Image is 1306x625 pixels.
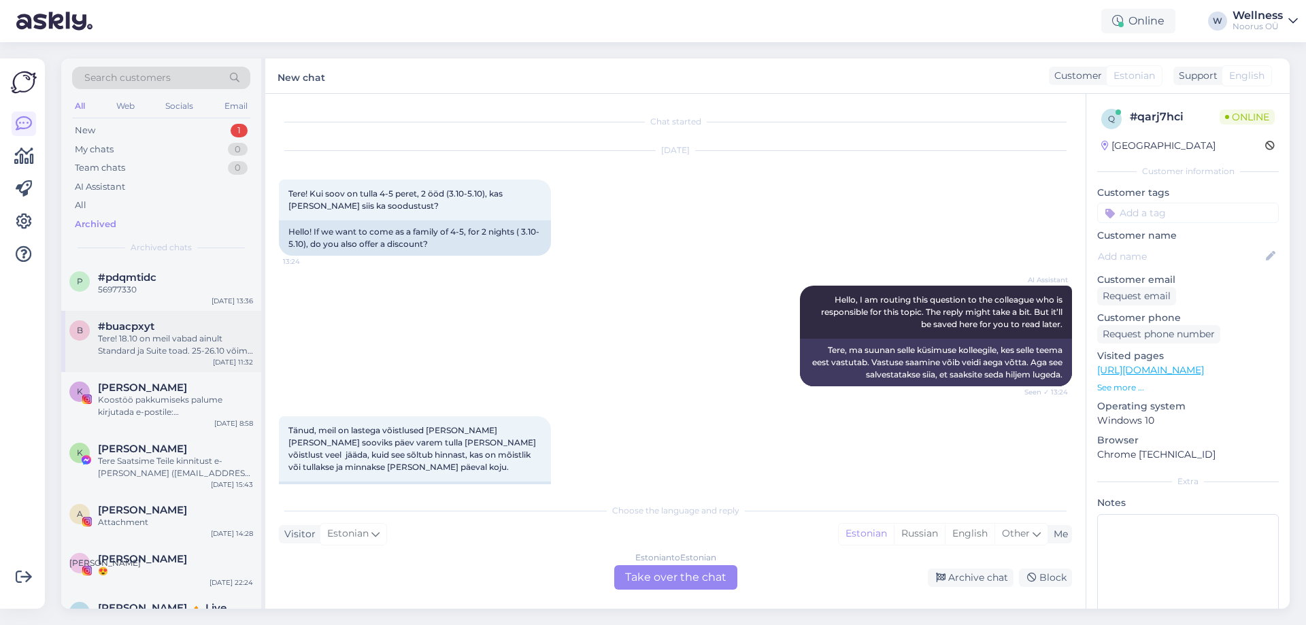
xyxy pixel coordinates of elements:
label: New chat [278,67,325,85]
div: [DATE] 8:58 [214,418,253,428]
div: 0 [228,161,248,175]
div: Support [1173,69,1218,83]
div: Koostöö pakkumiseks palume kirjutada e-postile: [EMAIL_ADDRESS][DOMAIN_NAME] :) [98,394,253,418]
span: Other [1002,527,1030,539]
p: See more ... [1097,382,1279,394]
div: 56977330 [98,284,253,296]
span: Estonian [1114,69,1155,83]
div: 1 [231,124,248,137]
div: [DATE] 15:43 [211,479,253,490]
p: Windows 10 [1097,413,1279,428]
input: Add a tag [1097,203,1279,223]
span: English [1229,69,1265,83]
span: K [77,386,83,396]
span: Annee Kàlinen 🔸 Live music performer 🔸 Digi turundus [98,602,239,614]
p: Chrome [TECHNICAL_ID] [1097,447,1279,462]
div: Attachment [98,516,253,528]
div: W [1208,12,1227,31]
span: Estonian [327,526,369,541]
span: [PERSON_NAME] [69,558,141,568]
div: Tere! 18.10 on meil vabad ainult Standard ja Suite toad. 25-26.10 võime pakkuda majutust viimaste... [98,333,253,357]
div: Block [1019,569,1072,587]
span: Tänud, meil on lastega võistlused [PERSON_NAME] [PERSON_NAME] sooviks päev varem tulla [PERSON_NA... [288,425,538,472]
span: #pdqmtidc [98,271,156,284]
div: New [75,124,95,137]
img: Askly Logo [11,69,37,95]
p: Customer tags [1097,186,1279,200]
span: A [77,509,83,519]
div: Estonian to Estonian [635,552,716,564]
div: [DATE] 13:36 [212,296,253,306]
div: [DATE] 14:28 [211,528,253,539]
div: Tere, ma suunan selle küsimuse kolleegile, kes selle teema eest vastutab. Vastuse saamine võib ve... [800,339,1072,386]
p: Customer name [1097,229,1279,243]
span: b [77,325,83,335]
div: Email [222,97,250,115]
span: AI Assistant [1017,275,1068,285]
span: K [77,447,83,458]
div: All [72,97,88,115]
span: Archived chats [131,241,192,254]
div: 😍 [98,565,253,577]
span: q [1108,114,1115,124]
p: Customer email [1097,273,1279,287]
span: Online [1220,109,1275,124]
p: Notes [1097,496,1279,510]
span: Aleksandra [98,504,187,516]
span: Seen ✓ 13:24 [1017,387,1068,397]
span: p [77,276,83,286]
div: Hello! If we want to come as a family of 4-5, for 2 nights ( 3.10-5.10), do you also offer a disc... [279,220,551,256]
div: Online [1101,9,1175,33]
div: Thank you, we have competitions with children in [GEOGRAPHIC_DATA] and several families would lik... [279,482,551,554]
span: Андрей Романовский [98,553,187,565]
a: WellnessNoorus OÜ [1233,10,1298,32]
div: Russian [894,524,945,544]
span: A [77,607,83,617]
div: [DATE] 22:24 [210,577,253,588]
span: Klaarika Lilleorg [98,443,187,455]
div: # qarj7hci [1130,109,1220,125]
div: Estonian [839,524,894,544]
div: Customer information [1097,165,1279,178]
div: Take over the chat [614,565,737,590]
div: Visitor [279,527,316,541]
span: Search customers [84,71,171,85]
div: Web [114,97,137,115]
div: Me [1048,527,1068,541]
p: Customer phone [1097,311,1279,325]
div: English [945,524,994,544]
div: Socials [163,97,196,115]
p: Operating system [1097,399,1279,413]
div: All [75,199,86,212]
div: Archived [75,218,116,231]
div: Team chats [75,161,125,175]
div: Chat started [279,116,1072,128]
div: Wellness [1233,10,1283,21]
input: Add name [1098,249,1263,264]
div: My chats [75,143,114,156]
div: Extra [1097,475,1279,488]
div: Request phone number [1097,325,1220,343]
span: Kristin Kerro [98,382,187,394]
span: Hello, I am routing this question to the colleague who is responsible for this topic. The reply m... [821,294,1065,329]
div: [DATE] [279,144,1072,156]
span: 13:24 [283,256,334,267]
div: [GEOGRAPHIC_DATA] [1101,139,1216,153]
p: Visited pages [1097,349,1279,363]
div: AI Assistant [75,180,125,194]
div: 0 [228,143,248,156]
div: [DATE] 11:32 [213,357,253,367]
div: Archive chat [928,569,1014,587]
div: Request email [1097,287,1176,305]
a: [URL][DOMAIN_NAME] [1097,364,1204,376]
p: Browser [1097,433,1279,447]
div: Noorus OÜ [1233,21,1283,32]
span: Tere! Kui soov on tulla 4-5 peret, 2 ööd (3.10-5.10), kas [PERSON_NAME] siis ka soodustust? [288,188,505,211]
div: Customer [1049,69,1102,83]
div: Choose the language and reply [279,505,1072,517]
div: Tere Saatsime Teile kinnitust e-[PERSON_NAME] ([EMAIL_ADDRESS][DOMAIN_NAME]). [98,455,253,479]
span: #buacpxyt [98,320,154,333]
